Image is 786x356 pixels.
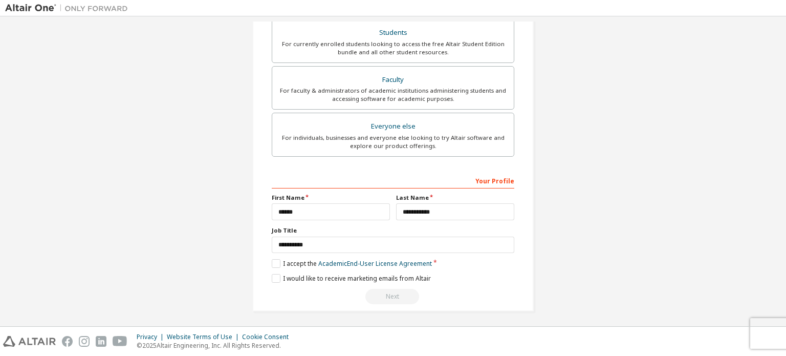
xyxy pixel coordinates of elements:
label: First Name [272,194,390,202]
label: Job Title [272,226,514,235]
div: Your Profile [272,172,514,189]
label: I would like to receive marketing emails from Altair [272,274,431,283]
img: linkedin.svg [96,336,106,347]
div: Cookie Consent [242,333,295,341]
div: Please wait while checking email ... [272,289,514,304]
div: Website Terms of Use [167,333,242,341]
p: © 2025 Altair Engineering, Inc. All Rights Reserved. [137,341,295,350]
div: Students [278,26,508,40]
div: For currently enrolled students looking to access the free Altair Student Edition bundle and all ... [278,40,508,56]
label: I accept the [272,259,432,268]
img: facebook.svg [62,336,73,347]
a: Academic End-User License Agreement [318,259,432,268]
div: Faculty [278,73,508,87]
img: youtube.svg [113,336,127,347]
img: Altair One [5,3,133,13]
img: instagram.svg [79,336,90,347]
div: Everyone else [278,119,508,134]
div: For faculty & administrators of academic institutions administering students and accessing softwa... [278,87,508,103]
img: altair_logo.svg [3,336,56,347]
div: For individuals, businesses and everyone else looking to try Altair software and explore our prod... [278,134,508,150]
label: Last Name [396,194,514,202]
div: Privacy [137,333,167,341]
